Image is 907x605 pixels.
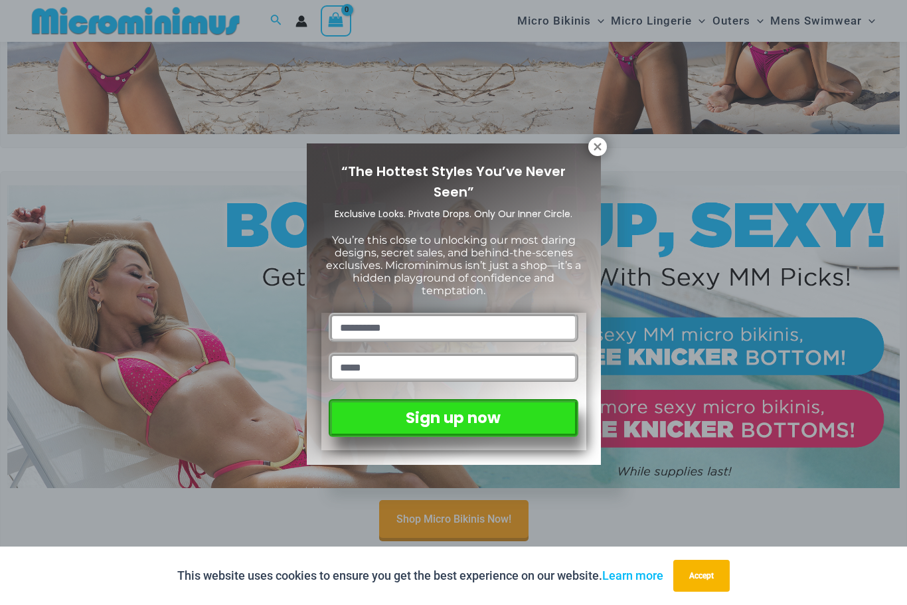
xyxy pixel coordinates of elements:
span: Exclusive Looks. Private Drops. Only Our Inner Circle. [335,207,572,220]
span: “The Hottest Styles You’ve Never Seen” [341,162,566,201]
button: Close [588,137,607,156]
a: Learn more [602,568,663,582]
span: You’re this close to unlocking our most daring designs, secret sales, and behind-the-scenes exclu... [326,234,581,298]
button: Sign up now [329,399,578,437]
button: Accept [673,560,730,592]
p: This website uses cookies to ensure you get the best experience on our website. [177,566,663,586]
